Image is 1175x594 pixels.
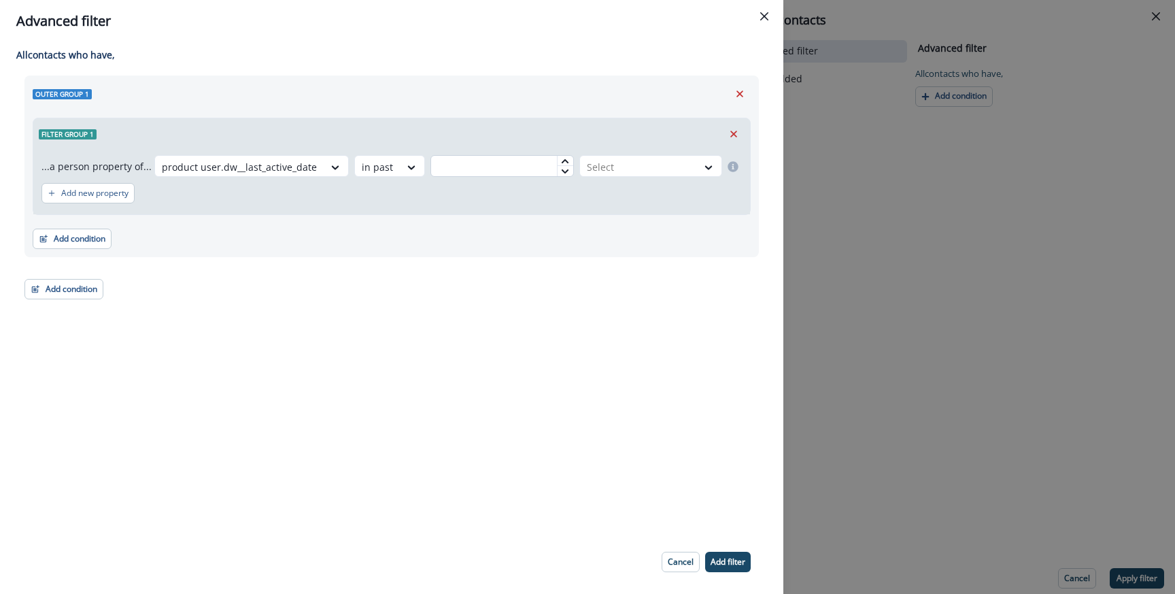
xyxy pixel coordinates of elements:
button: Close [753,5,775,27]
p: Add filter [711,557,745,567]
p: Add new property [61,188,129,198]
button: Add filter [705,552,751,572]
button: Remove [729,84,751,104]
p: ...a person property of... [41,159,152,174]
button: Remove [723,124,745,144]
span: Filter group 1 [39,129,97,139]
button: Cancel [662,552,700,572]
p: All contact s who have, [16,48,759,62]
button: Add condition [33,229,112,249]
div: Advanced filter [16,11,767,31]
button: Add condition [24,279,103,299]
p: Cancel [668,557,694,567]
span: Outer group 1 [33,89,92,99]
button: Add new property [41,183,135,203]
